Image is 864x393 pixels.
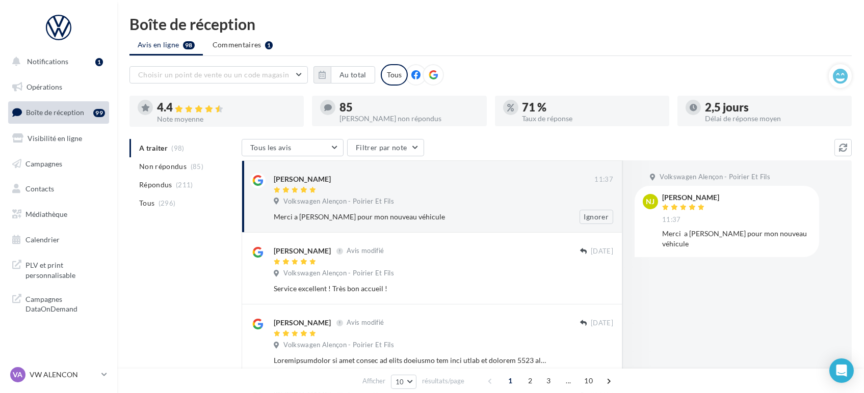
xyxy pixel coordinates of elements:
div: [PERSON_NAME] [274,174,331,184]
span: résultats/page [422,376,464,386]
button: Choisir un point de vente ou un code magasin [129,66,308,83]
div: 1 [265,41,273,49]
span: Calendrier [25,235,60,244]
a: Contacts [6,178,111,200]
span: Répondus [139,180,172,190]
span: Choisir un point de vente ou un code magasin [138,70,289,79]
a: VA VW ALENCON [8,365,109,384]
div: 85 [339,102,478,113]
span: 10 [580,373,597,389]
button: 10 [391,375,417,389]
a: Campagnes [6,153,111,175]
span: Campagnes [25,159,62,167]
div: Délai de réponse moyen [705,115,844,122]
span: Avis modifié [347,247,384,255]
button: Tous les avis [242,139,344,156]
span: Afficher [362,376,385,386]
span: Opérations [27,82,62,91]
span: 11:37 [594,175,613,184]
div: [PERSON_NAME] [274,246,331,256]
div: 4.4 [157,102,296,114]
div: Taux de réponse [522,115,661,122]
div: Open Intercom Messenger [829,358,854,383]
span: Avis modifié [347,319,384,327]
a: Calendrier [6,229,111,250]
button: Filtrer par note [347,139,424,156]
span: Tous [139,198,154,208]
span: Campagnes DataOnDemand [25,292,105,314]
span: 10 [396,378,404,386]
span: nj [646,196,655,207]
span: 1 [502,373,518,389]
div: Tous [381,64,408,86]
div: 1 [95,58,103,66]
a: PLV et print personnalisable [6,254,111,284]
div: Merci a [PERSON_NAME] pour mon nouveau véhicule [274,212,547,222]
span: (85) [191,162,203,171]
div: 99 [93,109,105,117]
div: 71 % [522,102,661,113]
div: 2,5 jours [705,102,844,113]
span: Commentaires [213,40,261,50]
span: Volkswagen Alençon - Poirier Et Fils [283,197,394,206]
span: Volkswagen Alençon - Poirier Et Fils [283,341,394,350]
a: Campagnes DataOnDemand [6,288,111,318]
span: 3 [540,373,557,389]
span: VA [13,370,23,380]
button: Au total [313,66,375,83]
div: Merci a [PERSON_NAME] pour mon nouveau véhicule [662,229,811,249]
button: Au total [331,66,375,83]
a: Visibilité en ligne [6,128,111,149]
div: Service excellent ! Très bon accueil ! [274,284,547,294]
div: [PERSON_NAME] [274,318,331,328]
span: PLV et print personnalisable [25,258,105,280]
span: ... [560,373,577,389]
span: (296) [159,199,176,207]
span: Visibilité en ligne [28,134,82,143]
button: Ignorer [580,210,613,224]
span: [DATE] [591,319,613,328]
span: [DATE] [591,247,613,256]
a: Opérations [6,76,111,98]
div: [PERSON_NAME] [662,194,719,201]
div: [PERSON_NAME] non répondus [339,115,478,122]
span: Volkswagen Alençon - Poirier Et Fils [660,173,770,182]
span: (211) [176,181,193,189]
div: Note moyenne [157,116,296,123]
span: 2 [522,373,538,389]
span: Tous les avis [250,143,292,152]
span: 11:37 [662,215,681,224]
div: Boîte de réception [129,16,852,32]
a: Médiathèque [6,204,111,225]
button: Notifications 1 [6,51,107,72]
span: Non répondus [139,161,187,172]
span: Notifications [27,57,68,66]
span: Volkswagen Alençon - Poirier Et Fils [283,269,394,278]
a: Boîte de réception99 [6,101,111,123]
span: Boîte de réception [26,108,84,117]
span: Médiathèque [25,210,67,218]
p: VW ALENCON [30,370,97,380]
span: Contacts [25,184,54,193]
div: Loremipsumdolor si amet consec ad elits doeiusmo tem inci utlab et dolorem 5523 aliq 9 enimadm Ve... [274,355,547,366]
